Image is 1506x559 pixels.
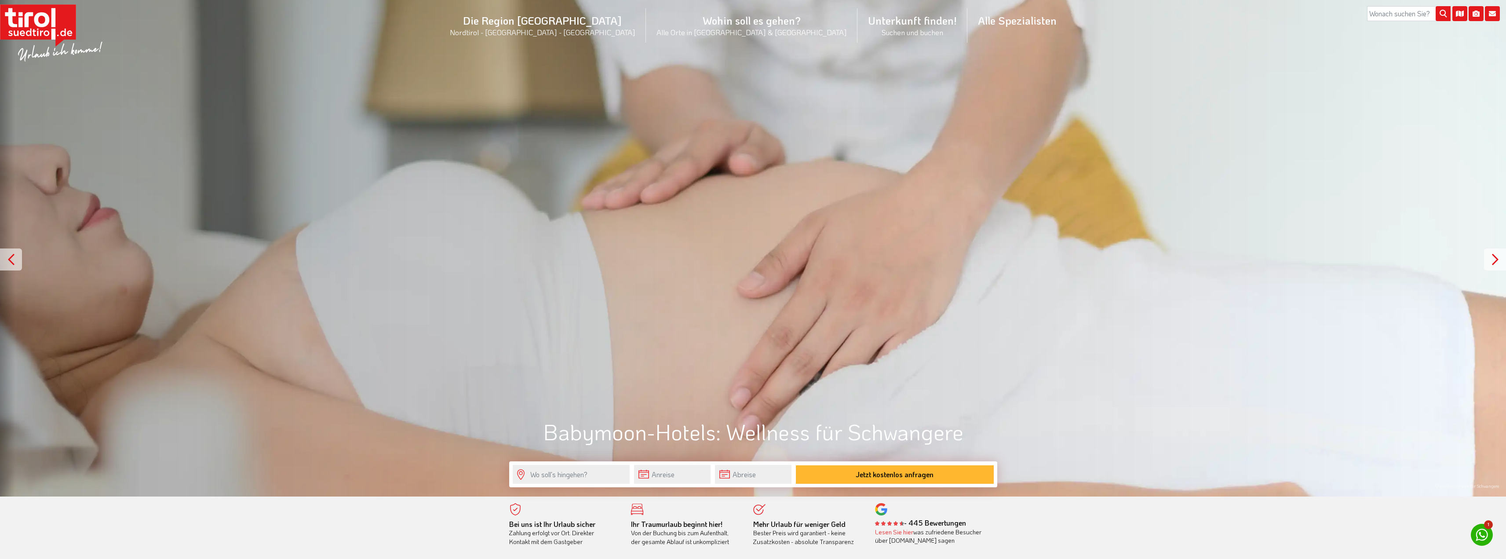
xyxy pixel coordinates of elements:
[857,4,967,47] a: Unterkunft finden!Suchen und buchen
[967,4,1067,37] a: Alle Spezialisten
[753,520,862,546] div: Bester Preis wird garantiert - keine Zusatzkosten - absolute Transparenz
[715,465,791,484] input: Abreise
[1485,6,1500,21] i: Kontakt
[753,519,846,529] b: Mehr Urlaub für weniger Geld
[868,27,957,37] small: Suchen und buchen
[439,4,646,47] a: Die Region [GEOGRAPHIC_DATA]Nordtirol - [GEOGRAPHIC_DATA] - [GEOGRAPHIC_DATA]
[875,518,966,527] b: - 445 Bewertungen
[1469,6,1484,21] i: Fotogalerie
[631,519,722,529] b: Ihr Traumurlaub beginnt hier!
[656,27,847,37] small: Alle Orte in [GEOGRAPHIC_DATA] & [GEOGRAPHIC_DATA]
[1367,6,1451,21] input: Wonach suchen Sie?
[509,420,997,444] h1: Babymoon-Hotels: Wellness für Schwangere
[1452,6,1467,21] i: Karte öffnen
[796,465,994,484] button: Jetzt kostenlos anfragen
[1484,520,1493,529] span: 1
[1471,524,1493,546] a: 1
[646,4,857,47] a: Wohin soll es gehen?Alle Orte in [GEOGRAPHIC_DATA] & [GEOGRAPHIC_DATA]
[634,465,711,484] input: Anreise
[631,520,740,546] div: Von der Buchung bis zum Aufenthalt, der gesamte Ablauf ist unkompliziert
[450,27,635,37] small: Nordtirol - [GEOGRAPHIC_DATA] - [GEOGRAPHIC_DATA]
[875,528,984,545] div: was zufriedene Besucher über [DOMAIN_NAME] sagen
[509,519,595,529] b: Bei uns ist Ihr Urlaub sicher
[513,465,630,484] input: Wo soll's hingehen?
[875,528,913,536] a: Lesen Sie hier
[509,520,618,546] div: Zahlung erfolgt vor Ort. Direkter Kontakt mit dem Gastgeber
